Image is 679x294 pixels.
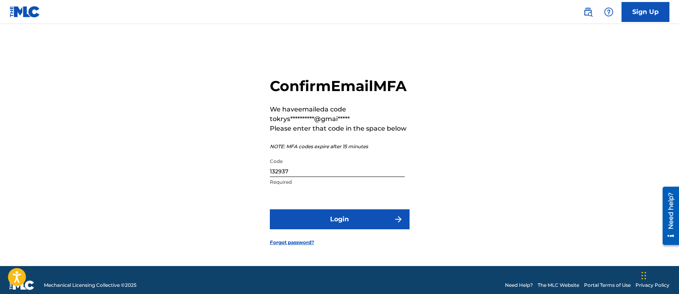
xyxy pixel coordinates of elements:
[270,209,410,229] button: Login
[584,282,631,289] a: Portal Terms of Use
[583,7,593,17] img: search
[10,6,40,18] img: MLC Logo
[270,179,405,186] p: Required
[639,256,679,294] iframe: Chat Widget
[604,7,614,17] img: help
[601,4,617,20] div: Help
[505,282,533,289] a: Need Help?
[622,2,669,22] a: Sign Up
[657,183,679,248] iframe: Resource Center
[270,143,410,150] p: NOTE: MFA codes expire after 15 minutes
[270,239,314,246] a: Forgot password?
[270,77,410,95] h2: Confirm Email MFA
[580,4,596,20] a: Public Search
[635,282,669,289] a: Privacy Policy
[10,280,34,290] img: logo
[270,124,410,133] p: Please enter that code in the space below
[538,282,579,289] a: The MLC Website
[44,282,137,289] span: Mechanical Licensing Collective © 2025
[394,215,403,224] img: f7272a7cc735f4ea7f67.svg
[641,264,646,288] div: Drag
